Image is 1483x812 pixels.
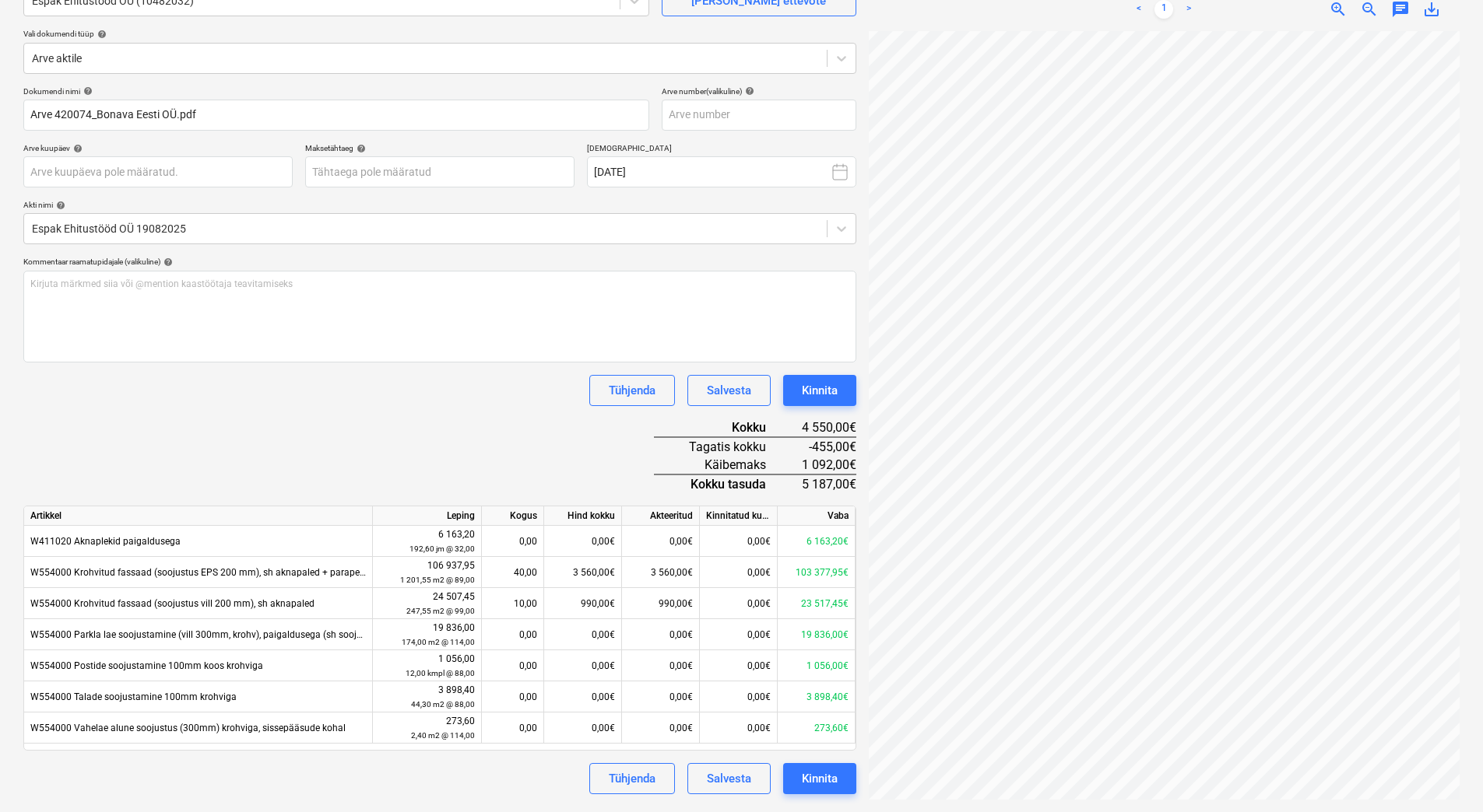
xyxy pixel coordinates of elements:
span: W554000 Postide soojustamine 100mm koos krohviga [30,660,263,671]
div: 0,00 [482,712,544,744]
div: 4 550,00€ [791,418,856,437]
button: Tühjenda [589,375,675,406]
div: 3 560,00€ [544,557,622,588]
span: help [353,144,366,153]
div: 6 163,20 [379,527,475,556]
div: 0,00€ [700,650,778,681]
div: 0,00 [482,681,544,712]
div: Artikkel [24,506,373,526]
span: W554000 Krohvitud fassaad (soojustus vill 200 mm), sh aknapaled [30,598,315,609]
div: 0,00€ [622,619,700,650]
button: Salvesta [687,375,771,406]
div: 0,00 [482,619,544,650]
div: 1 056,00 [379,652,475,681]
small: 247,55 m2 @ 99,00 [406,607,475,615]
div: Vali dokumendi tüüp [23,29,856,39]
span: help [70,144,83,153]
div: 10,00 [482,588,544,619]
div: Kokku [654,418,791,437]
div: 0,00€ [544,526,622,557]
button: Kinnita [783,763,856,794]
span: W554000 Parkla lae soojustamine (vill 300mm, krohv), paigaldusega (sh soojustus tala alla 100mm) [30,629,455,640]
div: 0,00€ [544,650,622,681]
div: 24 507,45 [379,590,475,618]
div: 0,00 [482,650,544,681]
div: Käibemaks [654,456,791,474]
span: help [53,201,65,210]
div: Akteeritud [622,506,700,526]
div: 0,00€ [544,619,622,650]
div: 990,00€ [622,588,700,619]
div: 19 836,00€ [778,619,856,650]
span: help [94,30,107,39]
div: 0,00€ [544,681,622,712]
input: Arve kuupäeva pole määratud. [23,156,293,187]
div: 273,60 [379,714,475,743]
div: 3 898,40 [379,683,475,712]
span: help [160,257,173,267]
span: help [742,86,754,96]
button: Salvesta [687,763,771,794]
input: Dokumendi nimi [23,100,649,131]
div: 0,00€ [700,681,778,712]
div: Maksetähtaeg [305,143,575,153]
div: 6 163,20€ [778,526,856,557]
div: 23 517,45€ [778,588,856,619]
div: Hind kokku [544,506,622,526]
div: Akti nimi [23,200,856,210]
div: 103 377,95€ [778,557,856,588]
div: 0,00€ [544,712,622,744]
span: W411020 Aknaplekid paigaldusega [30,536,181,547]
p: [DEMOGRAPHIC_DATA] [587,143,856,156]
span: help [80,86,93,96]
div: Kinnita [802,380,838,401]
small: 12,00 kmpl @ 88,00 [406,669,475,677]
div: 990,00€ [544,588,622,619]
div: 1 056,00€ [778,650,856,681]
div: 0,00€ [700,588,778,619]
small: 1 201,55 m2 @ 89,00 [400,576,475,584]
small: 2,40 m2 @ 114,00 [411,731,475,740]
div: Kogus [482,506,544,526]
input: Arve number [662,100,856,131]
div: Kommentaar raamatupidajale (valikuline) [23,257,856,267]
div: Vaba [778,506,856,526]
div: Tühjenda [609,768,655,789]
div: 0,00€ [700,712,778,744]
div: 0,00€ [622,681,700,712]
div: 1 092,00€ [791,456,856,474]
div: 3 898,40€ [778,681,856,712]
div: Dokumendi nimi [23,86,649,96]
div: 0,00€ [622,526,700,557]
iframe: Chat Widget [1405,737,1483,812]
div: Arve kuupäev [23,143,293,153]
span: W554000 Talade soojustamine 100mm krohviga [30,691,237,702]
div: Leping [373,506,482,526]
div: 0,00 [482,526,544,557]
span: W554000 Vahelae alune soojustus (300mm) krohviga, sissepääsude kohal [30,723,346,733]
div: 0,00€ [700,619,778,650]
div: 19 836,00 [379,621,475,649]
div: Arve number (valikuline) [662,86,856,96]
div: 0,00€ [700,557,778,588]
small: 192,60 jm @ 32,00 [409,544,475,553]
div: 0,00€ [700,526,778,557]
div: -455,00€ [791,437,856,456]
small: 174,00 m2 @ 114,00 [402,638,475,646]
div: Tühjenda [609,380,655,401]
div: Kokku tasuda [654,474,791,493]
div: 0,00€ [622,712,700,744]
button: [DATE] [587,156,856,187]
input: Tähtaega pole määratud [305,156,575,187]
div: Salvesta [707,768,751,789]
div: Kinnitatud kulud [700,506,778,526]
div: 106 937,95 [379,558,475,587]
div: 273,60€ [778,712,856,744]
span: W554000 Krohvitud fassaad (soojustus EPS 200 mm), sh aknapaled + parapet (EPS 150 mm) [30,567,427,578]
div: 0,00€ [622,650,700,681]
div: 40,00 [482,557,544,588]
div: Kinnita [802,768,838,789]
div: Salvesta [707,380,751,401]
button: Tühjenda [589,763,675,794]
